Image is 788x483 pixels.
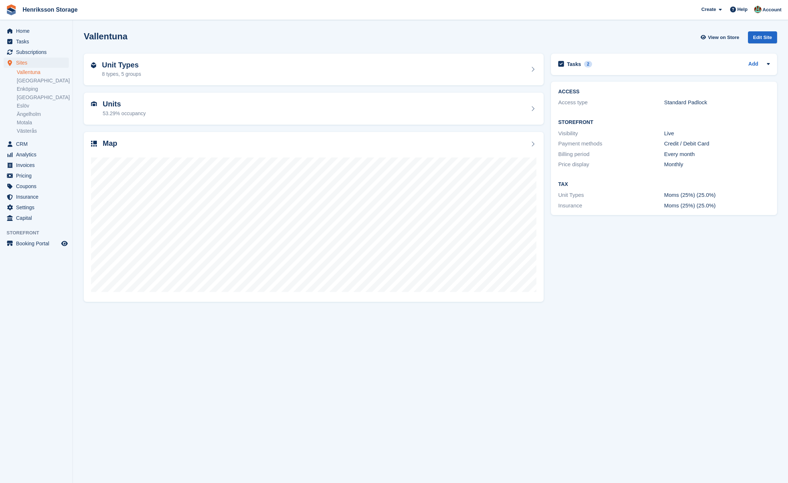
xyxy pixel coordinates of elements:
h2: Tax [558,182,770,187]
div: Unit Types [558,191,664,199]
a: menu [4,213,69,223]
div: Credit / Debit Card [664,140,770,148]
span: Tasks [16,36,60,47]
a: menu [4,160,69,170]
span: Invoices [16,160,60,170]
a: Map [84,132,544,302]
a: [GEOGRAPHIC_DATA] [17,77,69,84]
a: menu [4,202,69,213]
h2: Map [103,139,117,148]
a: menu [4,149,69,160]
a: menu [4,238,69,249]
span: Pricing [16,171,60,181]
a: menu [4,36,69,47]
div: Every month [664,150,770,159]
span: View on Store [708,34,739,41]
span: Settings [16,202,60,213]
span: Account [763,6,781,13]
div: Access type [558,98,664,107]
img: unit-type-icn-2b2737a686de81e16bb02015468b77c625bbabd49415b5ef34ead5e3b44a266d.svg [91,62,96,68]
h2: Storefront [558,120,770,125]
span: Home [16,26,60,36]
a: menu [4,58,69,68]
div: Payment methods [558,140,664,148]
a: menu [4,47,69,57]
a: Vallentuna [17,69,69,76]
div: Moms (25%) (25.0%) [664,202,770,210]
a: menu [4,171,69,181]
h2: Vallentuna [84,31,127,41]
a: menu [4,139,69,149]
a: Unit Types 8 types, 5 groups [84,54,544,86]
div: 2 [584,61,592,67]
div: Live [664,129,770,138]
img: stora-icon-8386f47178a22dfd0bd8f6a31ec36ba5ce8667c1dd55bd0f319d3a0aa187defe.svg [6,4,17,15]
h2: Units [103,100,146,108]
a: Västerås [17,128,69,135]
span: Storefront [7,229,72,237]
span: Capital [16,213,60,223]
a: Edit Site [748,31,777,46]
a: [GEOGRAPHIC_DATA] [17,94,69,101]
span: Help [737,6,748,13]
img: unit-icn-7be61d7bf1b0ce9d3e12c5938cc71ed9869f7b940bace4675aadf7bd6d80202e.svg [91,101,97,106]
a: Henriksson Storage [20,4,80,16]
div: Visibility [558,129,664,138]
span: Insurance [16,192,60,202]
div: 8 types, 5 groups [102,70,141,78]
h2: Tasks [567,61,581,67]
div: Standard Padlock [664,98,770,107]
span: CRM [16,139,60,149]
div: Edit Site [748,31,777,43]
a: Motala [17,119,69,126]
div: Moms (25%) (25.0%) [664,191,770,199]
a: Add [748,60,758,69]
img: map-icn-33ee37083ee616e46c38cad1a60f524a97daa1e2b2c8c0bc3eb3415660979fc1.svg [91,141,97,147]
span: Booking Portal [16,238,60,249]
div: Insurance [558,202,664,210]
span: Subscriptions [16,47,60,57]
h2: ACCESS [558,89,770,95]
a: Eslöv [17,102,69,109]
a: Ängelholm [17,111,69,118]
div: Price display [558,160,664,169]
a: menu [4,26,69,36]
a: Enköping [17,86,69,93]
img: Isak Martinelle [754,6,761,13]
div: Billing period [558,150,664,159]
span: Analytics [16,149,60,160]
a: View on Store [700,31,742,43]
h2: Unit Types [102,61,141,69]
a: menu [4,192,69,202]
a: Preview store [60,239,69,248]
span: Coupons [16,181,60,191]
div: Monthly [664,160,770,169]
span: Create [701,6,716,13]
span: Sites [16,58,60,68]
a: menu [4,181,69,191]
a: Units 53.29% occupancy [84,93,544,125]
div: 53.29% occupancy [103,110,146,117]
